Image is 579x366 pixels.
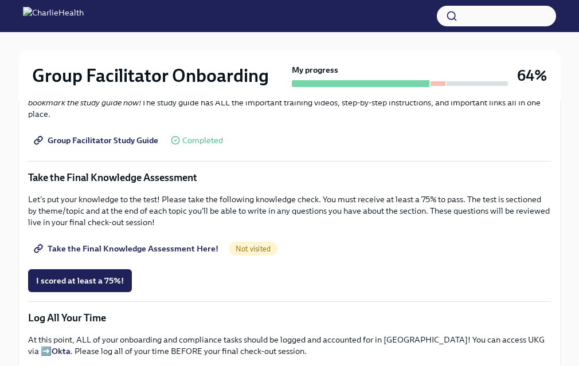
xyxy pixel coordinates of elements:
[28,311,551,325] p: Log All Your Time
[23,7,84,25] img: CharlieHealth
[517,65,547,86] h3: 64%
[32,64,269,87] h2: Group Facilitator Onboarding
[28,269,132,292] button: I scored at least a 75%!
[292,64,338,76] strong: My progress
[28,334,551,357] p: At this point, ALL of your onboarding and compliance tasks should be logged and accounted for in ...
[28,194,551,228] p: Let's put your knowledge to the test! Please take the following knowledge check. You must receive...
[229,245,277,253] span: Not visited
[28,237,226,260] a: Take the Final Knowledge Assessment Here!
[36,275,124,286] span: I scored at least a 75%!
[182,136,223,145] span: Completed
[28,171,551,184] p: Take the Final Knowledge Assessment
[36,243,218,254] span: Take the Final Knowledge Assessment Here!
[28,129,166,152] a: Group Facilitator Study Guide
[28,85,551,120] p: You have learned so much in the past three weeks, and I'm sure you have a lot of questions about ...
[52,346,71,356] a: Okta
[36,135,158,146] span: Group Facilitator Study Guide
